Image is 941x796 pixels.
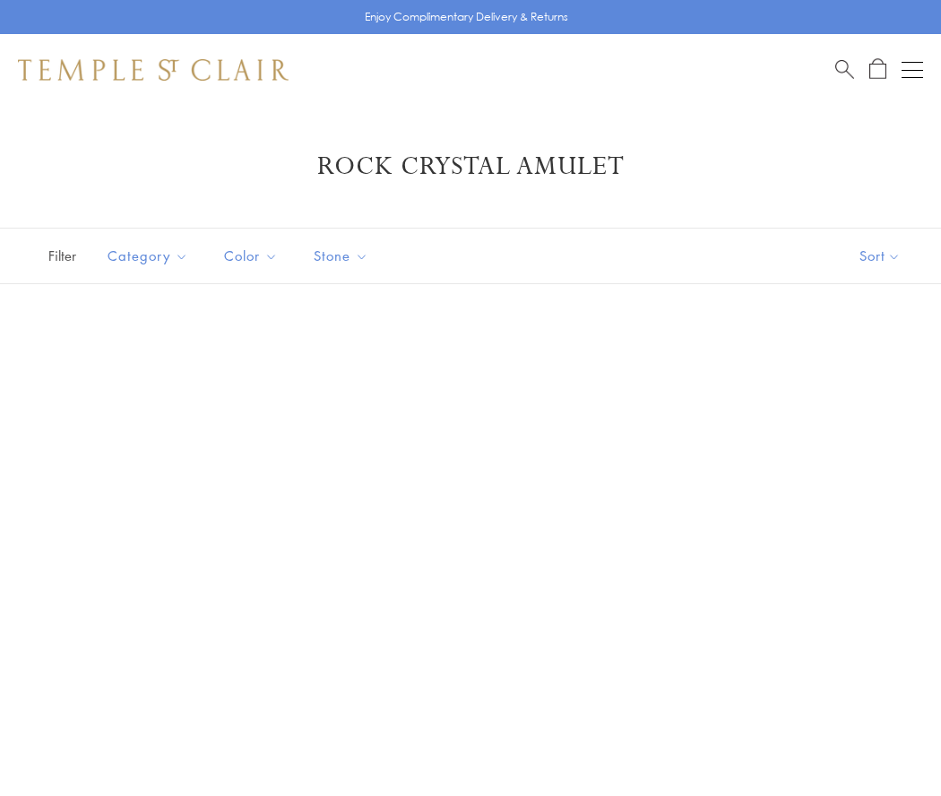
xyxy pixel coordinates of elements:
[365,8,568,26] p: Enjoy Complimentary Delivery & Returns
[869,58,886,81] a: Open Shopping Bag
[94,236,202,276] button: Category
[99,245,202,267] span: Category
[305,245,382,267] span: Stone
[18,59,289,81] img: Temple St. Clair
[211,236,291,276] button: Color
[45,151,896,183] h1: Rock Crystal Amulet
[819,229,941,283] button: Show sort by
[902,59,923,81] button: Open navigation
[215,245,291,267] span: Color
[835,58,854,81] a: Search
[300,236,382,276] button: Stone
